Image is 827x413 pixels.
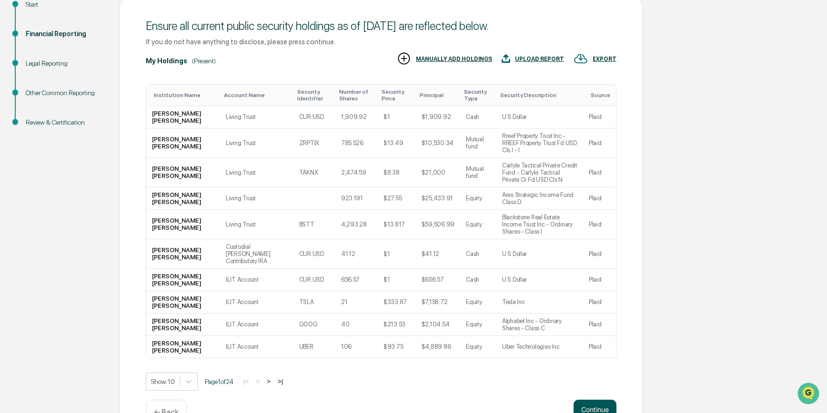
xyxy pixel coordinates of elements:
td: [PERSON_NAME] [PERSON_NAME] [146,291,220,314]
span: Attestations [79,120,118,129]
td: $656.57 [416,269,460,291]
td: U S Dollar [496,269,583,291]
div: Ensure all current public security holdings as of [DATE] are reflected below. [146,19,616,33]
td: GOOG [293,314,335,336]
a: 🗄️Attestations [65,116,122,133]
td: Plaid [583,239,616,269]
td: $2,104.54 [416,314,460,336]
td: [PERSON_NAME] [PERSON_NAME] [146,187,220,210]
td: $213.53 [378,314,416,336]
td: $59,506.99 [416,210,460,239]
td: ILIT Account [220,336,293,358]
p: How can we help? [10,20,173,35]
td: [PERSON_NAME] [PERSON_NAME] [146,158,220,187]
td: $13.49 [378,128,416,158]
td: 106 [335,336,378,358]
td: ILIT Account [220,314,293,336]
a: Powered byPylon [67,161,115,168]
button: |< [241,377,252,385]
td: $4,889.86 [416,336,460,358]
img: 1746055101610-c473b297-6a78-478c-a979-82029cc54cd1 [10,73,27,90]
td: TSLA [293,291,335,314]
td: Equity [460,291,496,314]
div: Toggle SortBy [591,92,612,98]
td: $1 [378,269,416,291]
span: Data Lookup [19,138,60,147]
td: $1,909.92 [416,106,460,128]
td: Equity [460,336,496,358]
div: My Holdings [146,57,187,65]
td: Alphabet Inc - Ordinary Shares - Class C [496,314,583,336]
td: UBER [293,336,335,358]
td: Cash [460,106,496,128]
td: Uber Technologies Inc [496,336,583,358]
span: Preclearance [19,120,61,129]
button: >| [275,377,286,385]
td: $8.38 [378,158,416,187]
div: Financial Reporting [26,29,104,39]
td: $1 [378,106,416,128]
button: < [253,377,262,385]
td: Mutual fund [460,128,496,158]
td: 923.191 [335,187,378,210]
td: $10,530.34 [416,128,460,158]
td: $27.55 [378,187,416,210]
div: 🖐️ [10,121,17,128]
div: Toggle SortBy [420,92,456,98]
td: $25,433.91 [416,187,460,210]
td: ILIT Account [220,291,293,314]
td: Plaid [583,106,616,128]
td: $13.817 [378,210,416,239]
span: Pylon [95,161,115,168]
td: Plaid [583,210,616,239]
div: If you do not have anything to disclose, please press continue. [146,38,616,46]
a: 🔎Data Lookup [6,134,64,151]
div: Start new chat [32,73,156,82]
img: EXPORT [574,51,588,66]
td: Cash [460,269,496,291]
td: CUR:USD [293,239,335,269]
div: (Present) [192,57,216,65]
td: TAKNX [293,158,335,187]
td: Rreef Property Trust Inc - RREEF Property Trust Fd USD Cls I - I [496,128,583,158]
td: Plaid [583,336,616,358]
td: [PERSON_NAME] [PERSON_NAME] [146,269,220,291]
td: [PERSON_NAME] [PERSON_NAME] [146,336,220,358]
td: $333.87 [378,291,416,314]
td: Plaid [583,128,616,158]
td: Cash [460,239,496,269]
div: Toggle SortBy [382,88,412,102]
td: Tesla Inc [496,291,583,314]
button: > [264,377,273,385]
td: 2,474.59 [335,158,378,187]
td: [PERSON_NAME] [PERSON_NAME] [146,239,220,269]
td: $1 [378,239,416,269]
td: Living Trust [220,106,293,128]
td: CUR:USD [293,106,335,128]
td: 1,909.92 [335,106,378,128]
td: 40 [335,314,378,336]
td: Carlyle Tactical Private Credit Fund - Carlyle Tactical Private Cr Fd USD Cls N [496,158,583,187]
td: U S Dollar [496,106,583,128]
td: [PERSON_NAME] [PERSON_NAME] [146,314,220,336]
img: MANUALLY ADD HOLDINGS [397,51,411,66]
td: Equity [460,187,496,210]
img: UPLOAD REPORT [502,51,510,66]
td: 21 [335,291,378,314]
td: 41.12 [335,239,378,269]
td: 656.57 [335,269,378,291]
td: 785.526 [335,128,378,158]
td: Equity [460,210,496,239]
span: Page 1 of 24 [205,378,233,385]
td: Equity [460,314,496,336]
div: Toggle SortBy [224,92,290,98]
div: Review & Certification [26,118,104,128]
td: Mutual fund [460,158,496,187]
td: Living Trust [220,210,293,239]
td: $21,000 [416,158,460,187]
td: Blackstone Real Estate Income Trust Inc - Ordinary Shares - Class I [496,210,583,239]
div: MANUALLY ADD HOLDINGS [416,56,492,62]
td: Living Trust [220,187,293,210]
